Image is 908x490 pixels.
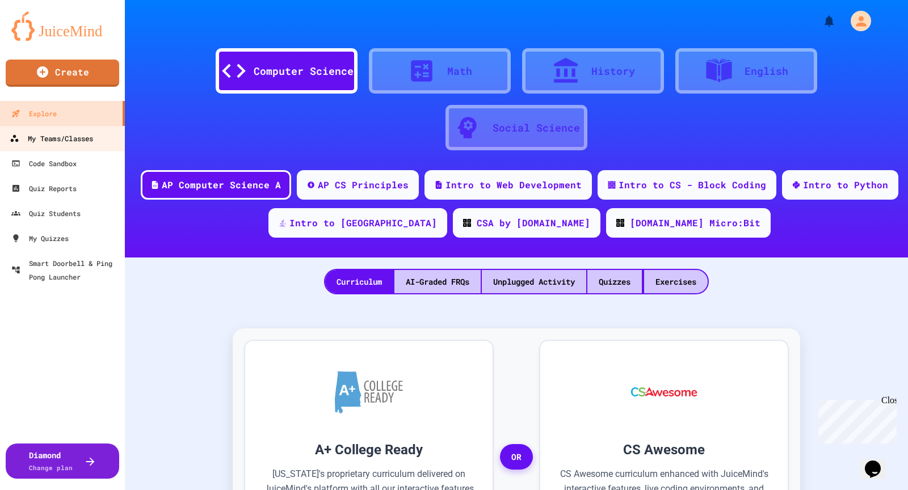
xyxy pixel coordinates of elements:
[482,270,586,293] div: Unplugged Activity
[254,64,354,79] div: Computer Science
[587,270,642,293] div: Quizzes
[11,11,113,41] img: logo-orange.svg
[463,219,471,227] img: CODE_logo_RGB.png
[262,440,476,460] h3: A+ College Ready
[801,11,839,31] div: My Notifications
[11,157,77,170] div: Code Sandbox
[445,178,582,192] div: Intro to Web Development
[620,358,709,426] img: CS Awesome
[447,64,472,79] div: Math
[839,8,874,34] div: My Account
[814,395,897,443] iframe: chat widget
[619,178,766,192] div: Intro to CS - Block Coding
[11,256,120,284] div: Smart Doorbell & Ping Pong Launcher
[335,371,403,413] img: A+ College Ready
[11,181,77,195] div: Quiz Reports
[5,5,78,72] div: Chat with us now!Close
[591,64,635,79] div: History
[477,216,590,230] div: CSA by [DOMAIN_NAME]
[616,219,624,227] img: CODE_logo_RGB.png
[11,107,57,120] div: Explore
[630,216,760,230] div: [DOMAIN_NAME] Micro:Bit
[644,270,708,293] div: Exercises
[745,64,788,79] div: English
[29,449,73,473] div: Diamond
[6,60,119,87] a: Create
[289,216,437,230] div: Intro to [GEOGRAPHIC_DATA]
[11,206,81,220] div: Quiz Students
[803,178,888,192] div: Intro to Python
[29,463,73,472] span: Change plan
[557,440,771,460] h3: CS Awesome
[10,132,93,146] div: My Teams/Classes
[325,270,393,293] div: Curriculum
[860,445,897,479] iframe: chat widget
[162,178,281,192] div: AP Computer Science A
[394,270,481,293] div: AI-Graded FRQs
[500,444,533,470] span: OR
[493,120,580,136] div: Social Science
[11,231,69,245] div: My Quizzes
[6,443,119,479] button: DiamondChange plan
[318,178,409,192] div: AP CS Principles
